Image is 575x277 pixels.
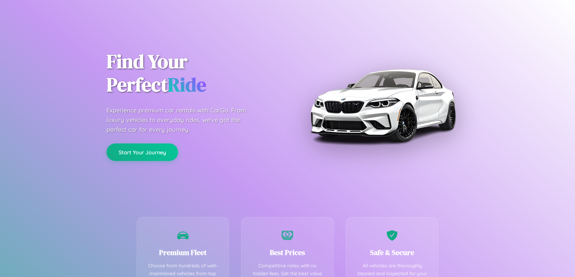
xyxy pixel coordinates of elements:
[168,71,206,98] span: Ride
[251,247,324,257] h3: Best Prices
[107,143,178,161] button: Start Your Journey
[307,30,458,181] img: Premium BMW car rental vehicle
[107,50,279,96] h1: Find Your Perfect
[146,247,220,257] h3: Premium Fleet
[107,105,257,134] p: Experience premium car rentals with CarGo. From luxury vehicles to everyday rides, we've got the ...
[355,247,429,257] h3: Safe & Secure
